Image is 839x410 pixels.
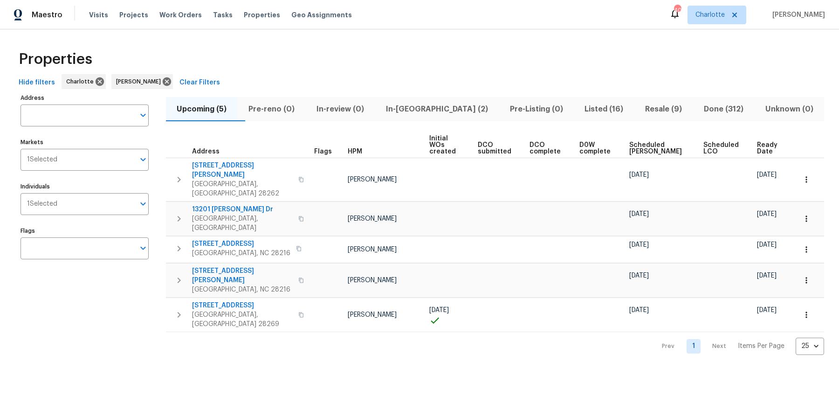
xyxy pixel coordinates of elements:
[116,77,165,86] span: [PERSON_NAME]
[695,10,725,20] span: Charlotte
[380,103,493,116] span: In-[GEOGRAPHIC_DATA] (2)
[653,338,824,355] nav: Pagination Navigation
[137,242,150,255] button: Open
[757,172,777,178] span: [DATE]
[429,135,461,155] span: Initial WOs created
[137,109,150,122] button: Open
[192,266,293,285] span: [STREET_ADDRESS][PERSON_NAME]
[27,200,57,208] span: 1 Selected
[640,103,688,116] span: Resale (9)
[738,341,784,351] p: Items Per Page
[579,103,629,116] span: Listed (16)
[504,103,568,116] span: Pre-Listing (0)
[19,55,92,64] span: Properties
[137,153,150,166] button: Open
[629,242,649,248] span: [DATE]
[192,301,293,310] span: [STREET_ADDRESS]
[579,142,613,155] span: D0W complete
[760,103,818,116] span: Unknown (0)
[478,142,514,155] span: DCO submitted
[192,161,293,180] span: [STREET_ADDRESS][PERSON_NAME]
[348,176,397,183] span: [PERSON_NAME]
[757,272,777,279] span: [DATE]
[21,139,149,145] label: Markets
[348,148,362,155] span: HPM
[19,77,55,89] span: Hide filters
[192,249,290,258] span: [GEOGRAPHIC_DATA], NC 28216
[159,10,202,20] span: Work Orders
[796,334,824,358] div: 25
[89,10,108,20] span: Visits
[119,10,148,20] span: Projects
[703,142,741,155] span: Scheduled LCO
[429,307,449,313] span: [DATE]
[213,12,233,18] span: Tasks
[530,142,564,155] span: DCO complete
[192,205,293,214] span: 13201 [PERSON_NAME] Dr
[66,77,97,86] span: Charlotte
[629,142,688,155] span: Scheduled [PERSON_NAME]
[757,242,777,248] span: [DATE]
[674,6,681,15] div: 40
[21,228,149,234] label: Flags
[291,10,352,20] span: Geo Assignments
[192,180,293,198] span: [GEOGRAPHIC_DATA], [GEOGRAPHIC_DATA] 28262
[348,277,397,284] span: [PERSON_NAME]
[314,148,332,155] span: Flags
[311,103,370,116] span: In-review (0)
[348,215,397,222] span: [PERSON_NAME]
[757,307,777,313] span: [DATE]
[62,74,106,89] div: Charlotte
[137,197,150,210] button: Open
[687,339,701,354] a: Goto page 1
[176,74,224,91] button: Clear Filters
[757,142,780,155] span: Ready Date
[192,310,293,329] span: [GEOGRAPHIC_DATA], [GEOGRAPHIC_DATA] 28269
[629,211,649,217] span: [DATE]
[243,103,300,116] span: Pre-reno (0)
[192,148,220,155] span: Address
[192,239,290,249] span: [STREET_ADDRESS]
[698,103,749,116] span: Done (312)
[15,74,59,91] button: Hide filters
[179,77,220,89] span: Clear Filters
[629,272,649,279] span: [DATE]
[111,74,173,89] div: [PERSON_NAME]
[348,246,397,253] span: [PERSON_NAME]
[629,172,649,178] span: [DATE]
[192,214,293,233] span: [GEOGRAPHIC_DATA], [GEOGRAPHIC_DATA]
[21,184,149,189] label: Individuals
[244,10,280,20] span: Properties
[21,95,149,101] label: Address
[172,103,232,116] span: Upcoming (5)
[757,211,777,217] span: [DATE]
[348,312,397,318] span: [PERSON_NAME]
[27,156,57,164] span: 1 Selected
[769,10,825,20] span: [PERSON_NAME]
[629,307,649,313] span: [DATE]
[192,285,293,294] span: [GEOGRAPHIC_DATA], NC 28216
[32,10,62,20] span: Maestro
